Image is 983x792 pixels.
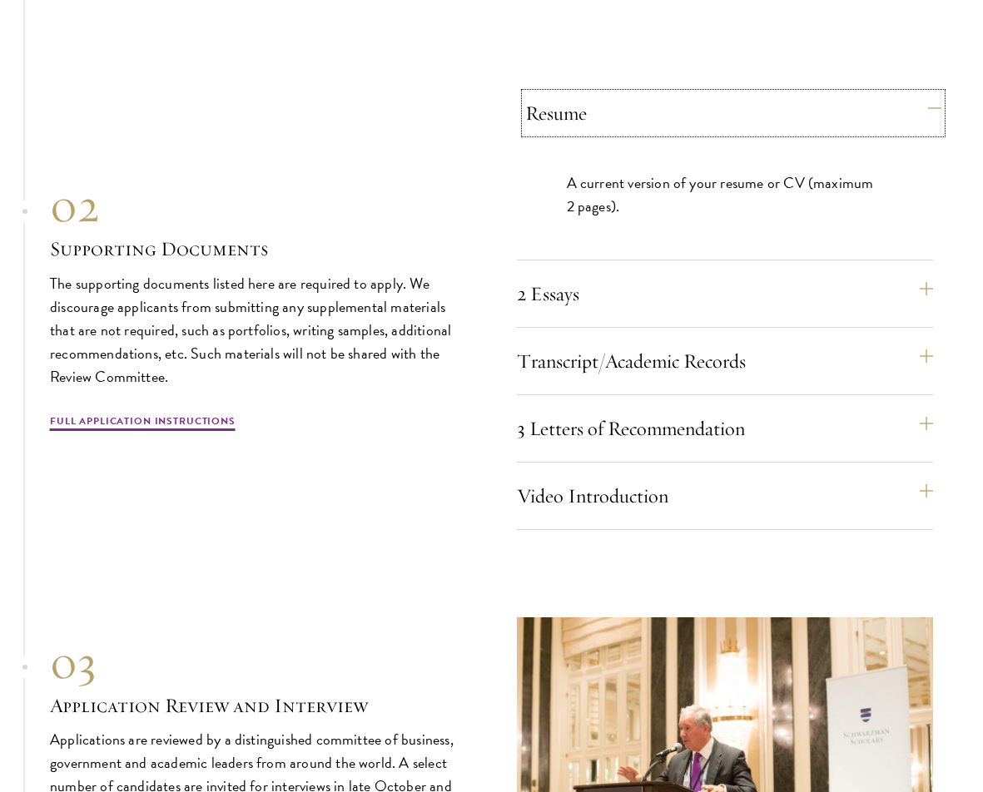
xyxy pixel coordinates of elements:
h3: Application Review and Interview [50,691,467,720]
p: A current version of your resume or CV (maximum 2 pages). [567,171,884,218]
button: 2 Essays [517,274,934,314]
div: 02 [50,176,467,235]
h3: Supporting Documents [50,235,467,263]
button: Transcript/Academic Records [517,341,934,381]
div: 03 [50,633,467,691]
p: The supporting documents listed here are required to apply. We discourage applicants from submitt... [50,272,467,389]
button: Resume [525,93,942,133]
button: Video Introduction [517,476,934,516]
button: 3 Letters of Recommendation [517,408,934,448]
a: Full Application Instructions [50,413,236,433]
